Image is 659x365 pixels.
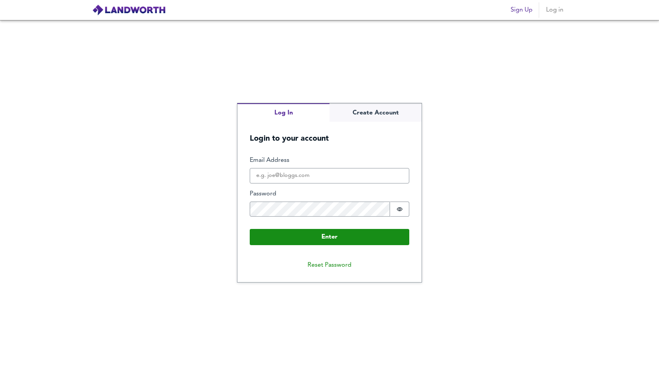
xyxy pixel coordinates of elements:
span: Log in [545,5,564,15]
h5: Login to your account [237,122,422,144]
label: Email Address [250,156,409,165]
button: Reset Password [301,257,358,273]
button: Sign Up [508,2,536,18]
button: Create Account [329,103,422,122]
button: Show password [390,202,409,217]
input: e.g. joe@bloggs.com [250,168,409,183]
label: Password [250,190,409,198]
button: Log in [542,2,567,18]
button: Enter [250,229,409,245]
span: Sign Up [511,5,533,15]
img: logo [92,4,166,16]
button: Log In [237,103,329,122]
